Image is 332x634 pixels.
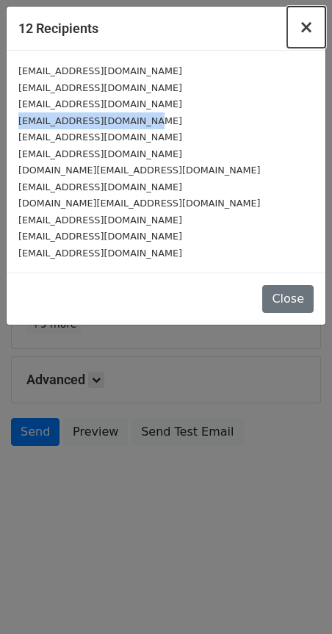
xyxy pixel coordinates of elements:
[18,231,182,242] small: [EMAIL_ADDRESS][DOMAIN_NAME]
[259,563,332,634] iframe: Chat Widget
[18,181,182,192] small: [EMAIL_ADDRESS][DOMAIN_NAME]
[18,165,260,176] small: [DOMAIN_NAME][EMAIL_ADDRESS][DOMAIN_NAME]
[18,82,182,93] small: [EMAIL_ADDRESS][DOMAIN_NAME]
[18,98,182,109] small: [EMAIL_ADDRESS][DOMAIN_NAME]
[18,198,260,209] small: [DOMAIN_NAME][EMAIL_ADDRESS][DOMAIN_NAME]
[287,7,325,48] button: Close
[18,215,182,226] small: [EMAIL_ADDRESS][DOMAIN_NAME]
[262,285,314,313] button: Close
[299,17,314,37] span: ×
[18,18,98,38] h5: 12 Recipients
[18,148,182,159] small: [EMAIL_ADDRESS][DOMAIN_NAME]
[18,65,182,76] small: [EMAIL_ADDRESS][DOMAIN_NAME]
[18,248,182,259] small: [EMAIL_ADDRESS][DOMAIN_NAME]
[18,115,182,126] small: [EMAIL_ADDRESS][DOMAIN_NAME]
[18,132,182,143] small: [EMAIL_ADDRESS][DOMAIN_NAME]
[259,563,332,634] div: 聊天小组件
